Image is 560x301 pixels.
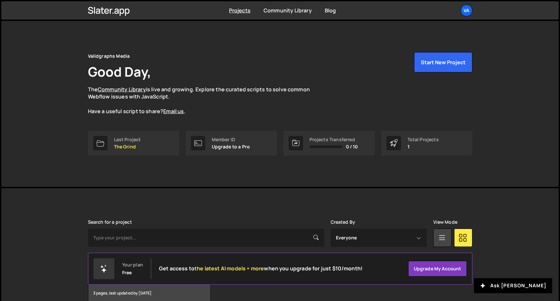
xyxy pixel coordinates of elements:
[163,108,184,115] a: Email us
[88,219,132,225] label: Search for a project
[88,52,130,60] div: Validgraphs Media
[331,219,355,225] label: Created By
[212,137,250,142] div: Member ID
[159,265,363,272] h2: Get access to when you upgrade for just $10/month!
[122,270,132,275] div: Free
[88,229,324,247] input: Type your project...
[433,219,457,225] label: View Mode
[325,7,336,14] a: Blog
[408,137,439,142] div: Total Projects
[98,86,146,93] a: Community Library
[114,144,141,149] p: The Grind
[212,144,250,149] p: Upgrade to a Pro
[346,144,358,149] span: 0 / 10
[461,5,472,16] a: Va
[88,86,323,115] p: The is live and growing. Explore the curated scripts to solve common Webflow issues with JavaScri...
[194,265,264,272] span: the latest AI models + more
[88,63,151,81] h1: Good Day,
[408,144,439,149] p: 1
[88,131,179,156] a: Last Project The Grind
[408,261,467,277] a: Upgrade my account
[309,137,358,142] div: Projects Transferred
[122,262,143,267] div: Your plan
[114,137,141,142] div: Last Project
[264,7,312,14] a: Community Library
[229,7,251,14] a: Projects
[474,278,552,293] button: Ask [PERSON_NAME]
[414,52,472,72] button: Start New Project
